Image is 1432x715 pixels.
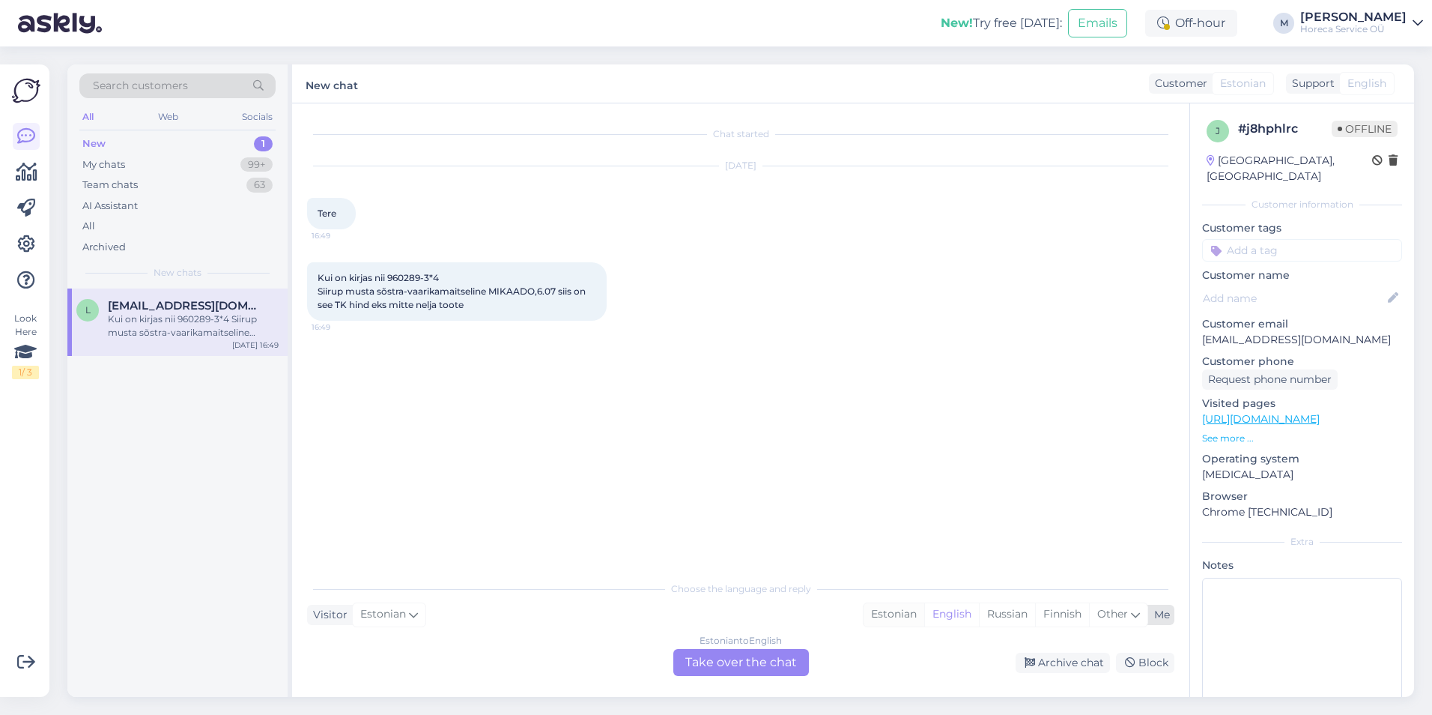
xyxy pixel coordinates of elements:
div: 99+ [240,157,273,172]
div: Archived [82,240,126,255]
div: [GEOGRAPHIC_DATA], [GEOGRAPHIC_DATA] [1207,153,1372,184]
div: 63 [246,178,273,193]
div: AI Assistant [82,199,138,214]
div: 1 [254,136,273,151]
p: See more ... [1202,432,1402,445]
div: Web [155,107,181,127]
span: Offline [1332,121,1398,137]
p: Operating system [1202,451,1402,467]
div: Horeca Service OÜ [1300,23,1407,35]
p: Browser [1202,489,1402,504]
img: Askly Logo [12,76,40,105]
input: Add a tag [1202,239,1402,262]
div: Kui on kirjas nii 960289-3*4 Siirup musta sõstra-vaarikamaitseline MIKAADO,6.07 siis on see TK hi... [108,313,279,340]
div: All [79,107,97,127]
p: Visited pages [1202,396,1402,411]
div: Customer [1149,76,1207,91]
div: My chats [82,157,125,172]
div: Team chats [82,178,138,193]
input: Add name [1203,290,1385,307]
div: New [82,136,106,151]
p: [EMAIL_ADDRESS][DOMAIN_NAME] [1202,332,1402,348]
a: [URL][DOMAIN_NAME] [1202,412,1320,426]
div: Estonian [864,603,924,626]
label: New chat [306,73,358,94]
div: M [1273,13,1294,34]
span: Estonian [1220,76,1266,91]
span: New chats [154,266,201,280]
div: [DATE] 16:49 [232,340,279,351]
p: [MEDICAL_DATA] [1202,467,1402,483]
span: leiuministeerium@outlook.com [108,299,264,313]
p: Customer phone [1202,354,1402,369]
div: Choose the language and reply [307,582,1174,596]
p: Notes [1202,558,1402,573]
span: l [85,304,91,316]
span: English [1347,76,1386,91]
span: j [1216,125,1220,136]
p: Customer email [1202,316,1402,332]
div: Finnish [1035,603,1089,626]
div: Me [1148,607,1170,623]
div: [DATE] [307,159,1174,172]
div: Request phone number [1202,369,1338,390]
p: Chrome [TECHNICAL_ID] [1202,504,1402,520]
p: Customer name [1202,268,1402,283]
div: Visitor [307,607,348,623]
div: Chat started [307,127,1174,141]
div: Archive chat [1016,653,1110,673]
div: Off-hour [1145,10,1237,37]
div: All [82,219,95,234]
span: Estonian [360,606,406,623]
span: 16:49 [312,230,368,241]
a: [PERSON_NAME]Horeca Service OÜ [1300,11,1423,35]
div: Socials [239,107,276,127]
span: 16:49 [312,322,368,333]
div: Try free [DATE]: [941,14,1062,32]
button: Emails [1068,9,1127,37]
div: [PERSON_NAME] [1300,11,1407,23]
div: Support [1286,76,1335,91]
b: New! [941,16,973,30]
div: Customer information [1202,198,1402,211]
div: 1 / 3 [12,366,39,379]
div: # j8hphlrc [1238,120,1332,138]
div: Estonian to English [700,634,782,648]
span: Other [1097,607,1128,621]
span: Tere [318,208,336,219]
div: English [924,603,979,626]
p: Customer tags [1202,220,1402,236]
div: Look Here [12,312,39,379]
span: Kui on kirjas nii 960289-3*4 Siirup musta sõstra-vaarikamaitseline MIKAADO,6.07 siis on see TK hi... [318,272,588,310]
div: Russian [979,603,1035,626]
div: Extra [1202,535,1402,549]
span: Search customers [93,78,188,94]
div: Take over the chat [673,649,809,676]
div: Block [1116,653,1174,673]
